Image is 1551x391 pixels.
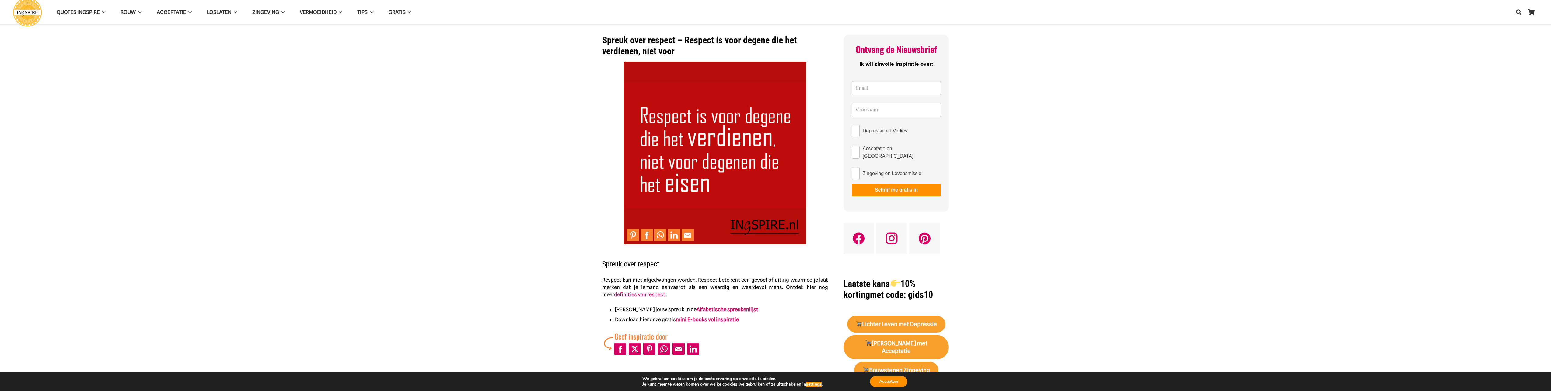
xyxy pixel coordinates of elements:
[863,127,907,135] span: Depressie en Verlies
[602,252,828,268] h2: Spreuk over respect
[642,342,657,356] li: Pinterest
[1513,5,1525,20] a: Zoeken
[806,382,822,387] button: settings
[615,306,828,313] li: [PERSON_NAME] jouw spreuk in de
[852,146,860,159] input: Acceptatie en [GEOGRAPHIC_DATA]
[602,35,828,57] h1: Spreuk over respect – Respect is voor degene die het verdienen, niet voor
[852,167,860,180] input: Zingeving en Levensmissie
[856,321,937,328] strong: Lichter Leven met Depressie
[641,229,654,241] li: Facebook
[121,9,136,15] span: ROUW
[909,223,940,254] a: Pinterest
[668,229,682,241] li: LinkedIn
[687,343,699,355] a: Share to LinkedIn
[614,343,626,355] a: Share to Facebook
[847,316,945,333] a: 🛒Lichter Leven met Depressie
[245,5,292,20] a: ZingevingZingeving Menu
[629,343,641,355] a: Post to X (Twitter)
[381,5,419,20] a: GRATISGRATIS Menu
[676,316,739,322] a: mini E-books vol inspiratie
[865,340,871,346] img: 🛒
[100,5,105,20] span: QUOTES INGSPIRE Menu
[844,278,949,300] h1: met code: gids10
[406,5,411,20] span: GRATIS Menu
[870,376,907,387] button: Accepteer
[654,229,666,241] a: Share to WhatsApp
[57,9,100,15] span: QUOTES INGSPIRE
[292,5,350,20] a: VERMOEIDHEIDVERMOEIDHEID Menu
[350,5,381,20] a: TIPSTIPS Menu
[852,184,941,196] button: Schrijf me gratis in
[232,5,237,20] span: Loslaten Menu
[668,229,680,241] a: Share to LinkedIn
[136,5,141,20] span: ROUW Menu
[602,276,828,298] p: Respect kan niet afgedwongen worden. Respect betekent een gevoel of uiting waarmee je laat merken...
[844,278,915,300] strong: Laatste kans 10% korting
[252,9,279,15] span: Zingeving
[682,229,694,241] a: Mail to Email This
[614,291,665,298] a: definities van respect
[627,229,641,241] li: Pinterest
[844,223,874,254] a: Facebook
[852,125,860,137] input: Depressie en Verlies
[614,331,700,342] div: Geef inspiratie door
[654,229,668,241] li: WhatsApp
[186,5,192,20] span: Acceptatie Menu
[279,5,285,20] span: Zingeving Menu
[844,335,949,359] a: 🛒[PERSON_NAME] met Acceptatie
[642,382,823,387] p: Je kunt meer te weten komen over welke cookies we gebruiken of ze uitschakelen in .
[368,5,373,20] span: TIPS Menu
[657,342,671,356] li: WhatsApp
[149,5,199,20] a: AcceptatieAcceptatie Menu
[624,62,806,244] img: Spreuk over respect. Respect is voor degene die het verdienen, niet voor degene die het eisen
[642,376,823,382] p: We gebruiken cookies om je de beste ervaring op onze site te bieden.
[865,340,927,354] strong: [PERSON_NAME] met Acceptatie
[856,43,937,55] span: Ontvang de Nieuwsbrief
[641,229,653,241] a: Share to Facebook
[852,103,941,117] input: Voornaam
[891,279,900,288] img: 👉
[863,367,869,373] img: 🛒
[113,5,149,20] a: ROUWROUW Menu
[856,321,862,327] img: 🛒
[682,229,695,241] li: Email This
[658,343,670,355] a: Share to WhatsApp
[876,223,907,254] a: Instagram
[357,9,368,15] span: TIPS
[686,342,700,356] li: LinkedIn
[859,60,933,69] span: Ik wil zinvolle inspiratie over:
[615,316,828,323] li: Download hier onze gratis
[643,343,655,355] a: Pin to Pinterest
[627,342,642,356] li: X (Twitter)
[863,170,921,177] span: Zingeving en Levensmissie
[854,362,938,379] a: 🛒Bouwstenen Zingeving
[672,343,685,355] a: Mail to Email This
[863,367,930,374] strong: Bouwstenen Zingeving
[207,9,232,15] span: Loslaten
[852,81,941,96] input: Email
[300,9,337,15] span: VERMOEIDHEID
[157,9,186,15] span: Acceptatie
[863,145,941,160] span: Acceptatie en [GEOGRAPHIC_DATA]
[697,306,758,312] a: Alfabetische spreukenlijst
[627,229,639,241] a: Pin to Pinterest
[613,342,627,356] li: Facebook
[671,342,686,356] li: Email This
[337,5,342,20] span: VERMOEIDHEID Menu
[389,9,406,15] span: GRATIS
[49,5,113,20] a: QUOTES INGSPIREQUOTES INGSPIRE Menu
[199,5,245,20] a: LoslatenLoslaten Menu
